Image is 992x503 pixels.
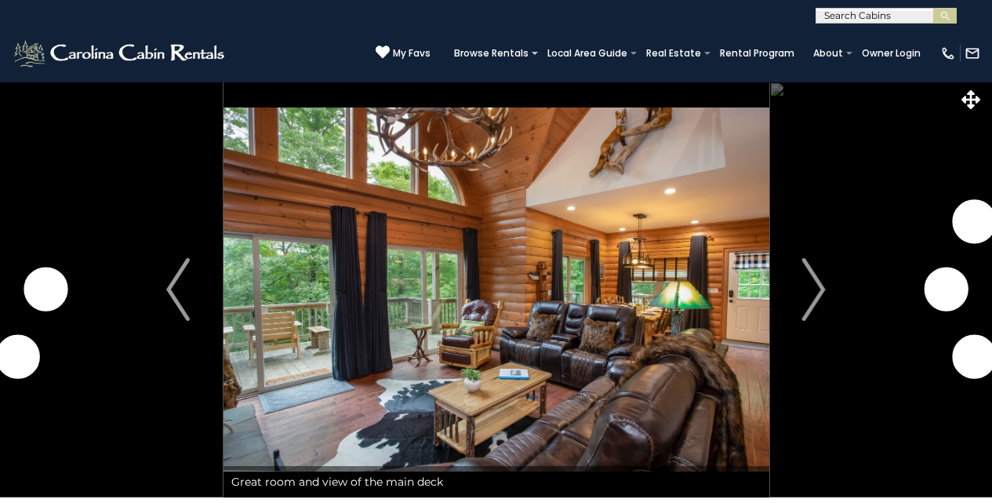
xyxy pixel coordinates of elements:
[446,42,536,64] a: Browse Rentals
[166,258,190,321] img: arrow
[965,46,980,61] img: mail-regular-white.png
[940,46,956,61] img: phone-regular-white.png
[223,466,769,498] div: Great room and view of the main deck
[393,46,431,60] span: My Favs
[802,258,826,321] img: arrow
[133,82,223,498] button: Previous
[805,42,851,64] a: About
[638,42,709,64] a: Real Estate
[712,42,802,64] a: Rental Program
[769,82,859,498] button: Next
[12,38,229,69] img: White-1-2.png
[376,45,431,61] a: My Favs
[540,42,635,64] a: Local Area Guide
[854,42,928,64] a: Owner Login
